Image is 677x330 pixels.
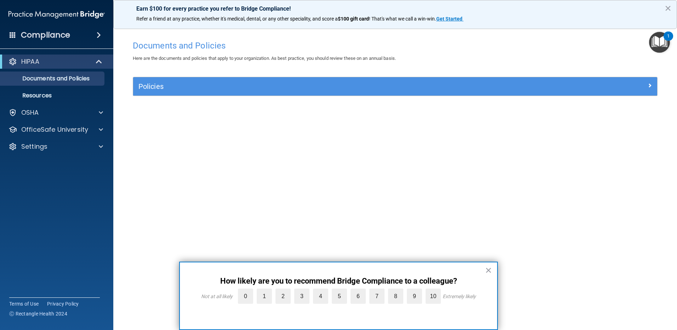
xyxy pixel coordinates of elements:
[294,289,309,304] label: 3
[133,41,658,50] h4: Documents and Policies
[238,289,253,304] label: 0
[21,142,47,151] p: Settings
[136,16,338,22] span: Refer a friend at any practice, whether it's medical, dental, or any other speciality, and score a
[133,56,396,61] span: Here are the documents and policies that apply to your organization. As best practice, you should...
[47,300,79,307] a: Privacy Policy
[667,36,670,45] div: 1
[21,108,39,117] p: OSHA
[485,264,492,276] button: Close
[665,2,671,14] button: Close
[369,16,436,22] span: ! That's what we call a win-win.
[332,289,347,304] label: 5
[21,30,70,40] h4: Compliance
[136,5,654,12] p: Earn $100 for every practice you refer to Bridge Compliance!
[21,57,39,66] p: HIPAA
[407,289,422,304] label: 9
[369,289,385,304] label: 7
[21,125,88,134] p: OfficeSafe University
[436,16,462,22] strong: Get Started
[275,289,291,304] label: 2
[5,75,101,82] p: Documents and Policies
[443,294,476,299] div: Extremely likely
[338,16,369,22] strong: $100 gift card
[257,289,272,304] label: 1
[201,294,233,299] div: Not at all likely
[426,289,441,304] label: 10
[9,300,39,307] a: Terms of Use
[351,289,366,304] label: 6
[9,310,67,317] span: Ⓒ Rectangle Health 2024
[649,32,670,53] button: Open Resource Center, 1 new notification
[194,277,483,286] p: How likely are you to recommend Bridge Compliance to a colleague?
[5,92,101,99] p: Resources
[138,82,521,90] h5: Policies
[8,7,105,22] img: PMB logo
[388,289,403,304] label: 8
[313,289,328,304] label: 4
